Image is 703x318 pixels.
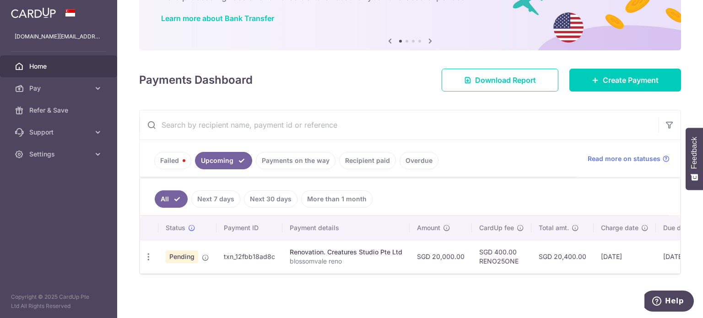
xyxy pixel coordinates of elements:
[161,14,274,23] a: Learn more about Bank Transfer
[301,190,373,208] a: More than 1 month
[29,62,90,71] span: Home
[686,128,703,190] button: Feedback - Show survey
[410,240,472,273] td: SGD 20,000.00
[588,154,660,163] span: Read more on statuses
[166,250,198,263] span: Pending
[531,240,594,273] td: SGD 20,400.00
[663,223,691,232] span: Due date
[11,7,56,18] img: CardUp
[140,110,659,140] input: Search by recipient name, payment id or reference
[472,240,531,273] td: SGD 400.00 RENO25ONE
[290,248,402,257] div: Renovation. Creatures Studio Pte Ltd
[256,152,335,169] a: Payments on the way
[29,150,90,159] span: Settings
[29,84,90,93] span: Pay
[475,75,536,86] span: Download Report
[216,216,282,240] th: Payment ID
[139,72,253,88] h4: Payments Dashboard
[417,223,440,232] span: Amount
[195,152,252,169] a: Upcoming
[191,190,240,208] a: Next 7 days
[603,75,659,86] span: Create Payment
[339,152,396,169] a: Recipient paid
[479,223,514,232] span: CardUp fee
[216,240,282,273] td: txn_12fbb18ad8c
[539,223,569,232] span: Total amt.
[154,152,191,169] a: Failed
[15,32,103,41] p: [DOMAIN_NAME][EMAIL_ADDRESS][DOMAIN_NAME]
[588,154,670,163] a: Read more on statuses
[282,216,410,240] th: Payment details
[155,190,188,208] a: All
[244,190,297,208] a: Next 30 days
[569,69,681,92] a: Create Payment
[644,291,694,313] iframe: Opens a widget where you can find more information
[400,152,438,169] a: Overdue
[690,137,698,169] span: Feedback
[594,240,656,273] td: [DATE]
[442,69,558,92] a: Download Report
[29,106,90,115] span: Refer & Save
[290,257,402,266] p: blossomvale reno
[29,128,90,137] span: Support
[166,223,185,232] span: Status
[601,223,638,232] span: Charge date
